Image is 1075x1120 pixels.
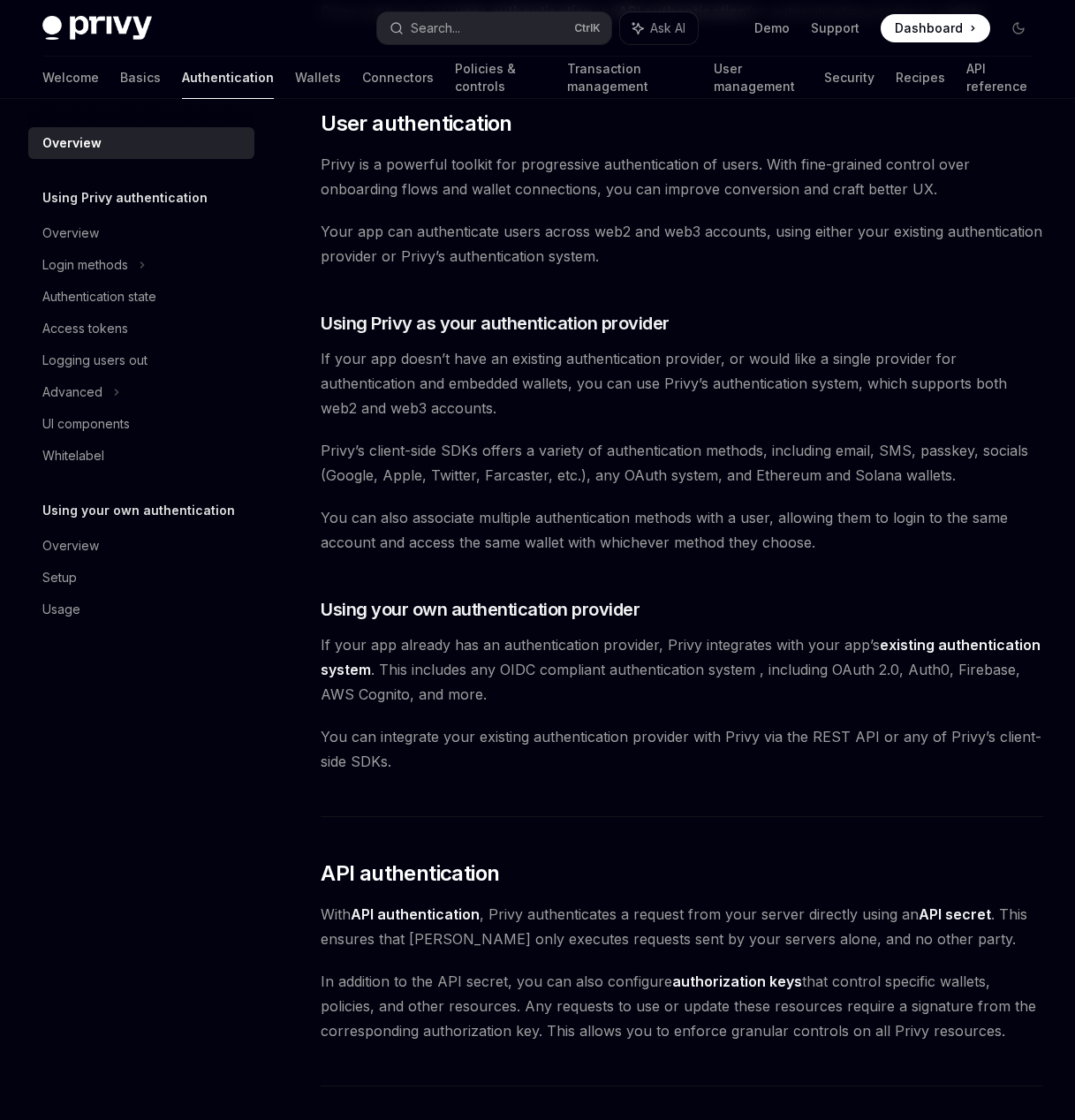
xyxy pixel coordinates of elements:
span: Privy’s client-side SDKs offers a variety of authentication methods, including email, SMS, passke... [321,438,1043,488]
a: User management [714,57,803,99]
div: Usage [42,599,80,620]
strong: API secret [919,905,991,923]
strong: API authentication [351,905,480,923]
div: UI components [42,413,130,435]
div: Advanced [42,382,102,403]
div: Whitelabel [42,445,104,466]
span: You can also associate multiple authentication methods with a user, allowing them to login to the... [321,505,1043,555]
a: Access tokens [28,313,254,344]
a: Welcome [42,57,99,99]
span: If your app already has an authentication provider, Privy integrates with your app’s . This inclu... [321,632,1043,707]
a: Overview [28,530,254,562]
a: Usage [28,594,254,625]
span: In addition to the API secret, you can also configure that control specific wallets, policies, an... [321,969,1043,1043]
div: Login methods [42,254,128,276]
span: API authentication [321,859,499,888]
h5: Using your own authentication [42,500,235,521]
a: Overview [28,127,254,159]
a: Demo [754,19,790,37]
div: Authentication state [42,286,156,307]
a: Security [824,57,874,99]
a: Whitelabel [28,440,254,472]
a: Overview [28,217,254,249]
h5: Using Privy authentication [42,187,208,208]
span: User authentication [321,110,512,138]
div: Setup [42,567,77,588]
a: Support [811,19,859,37]
a: Dashboard [881,14,990,42]
a: Recipes [896,57,945,99]
button: Ask AI [620,12,698,44]
a: Authentication state [28,281,254,313]
a: Logging users out [28,344,254,376]
div: Overview [42,223,99,244]
a: Setup [28,562,254,594]
span: Ctrl K [574,21,601,35]
a: Wallets [295,57,341,99]
span: Privy is a powerful toolkit for progressive authentication of users. With fine-grained control ov... [321,152,1043,201]
a: UI components [28,408,254,440]
div: Logging users out [42,350,148,371]
a: Policies & controls [455,57,546,99]
a: Basics [120,57,161,99]
div: Access tokens [42,318,128,339]
span: Using your own authentication provider [321,597,640,622]
span: Ask AI [650,19,685,37]
a: Authentication [182,57,274,99]
div: Search... [411,18,460,39]
button: Search...CtrlK [377,12,611,44]
div: Overview [42,535,99,556]
a: API reference [966,57,1033,99]
div: Overview [42,132,102,154]
span: With , Privy authenticates a request from your server directly using an . This ensures that [PERS... [321,902,1043,951]
span: Dashboard [895,19,963,37]
span: Using Privy as your authentication provider [321,311,670,336]
span: If your app doesn’t have an existing authentication provider, or would like a single provider for... [321,346,1043,420]
strong: authorization keys [672,972,802,990]
a: Connectors [362,57,434,99]
span: You can integrate your existing authentication provider with Privy via the REST API or any of Pri... [321,724,1043,774]
button: Toggle dark mode [1004,14,1033,42]
img: dark logo [42,16,152,41]
span: Your app can authenticate users across web2 and web3 accounts, using either your existing authent... [321,219,1043,269]
a: Transaction management [567,57,693,99]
